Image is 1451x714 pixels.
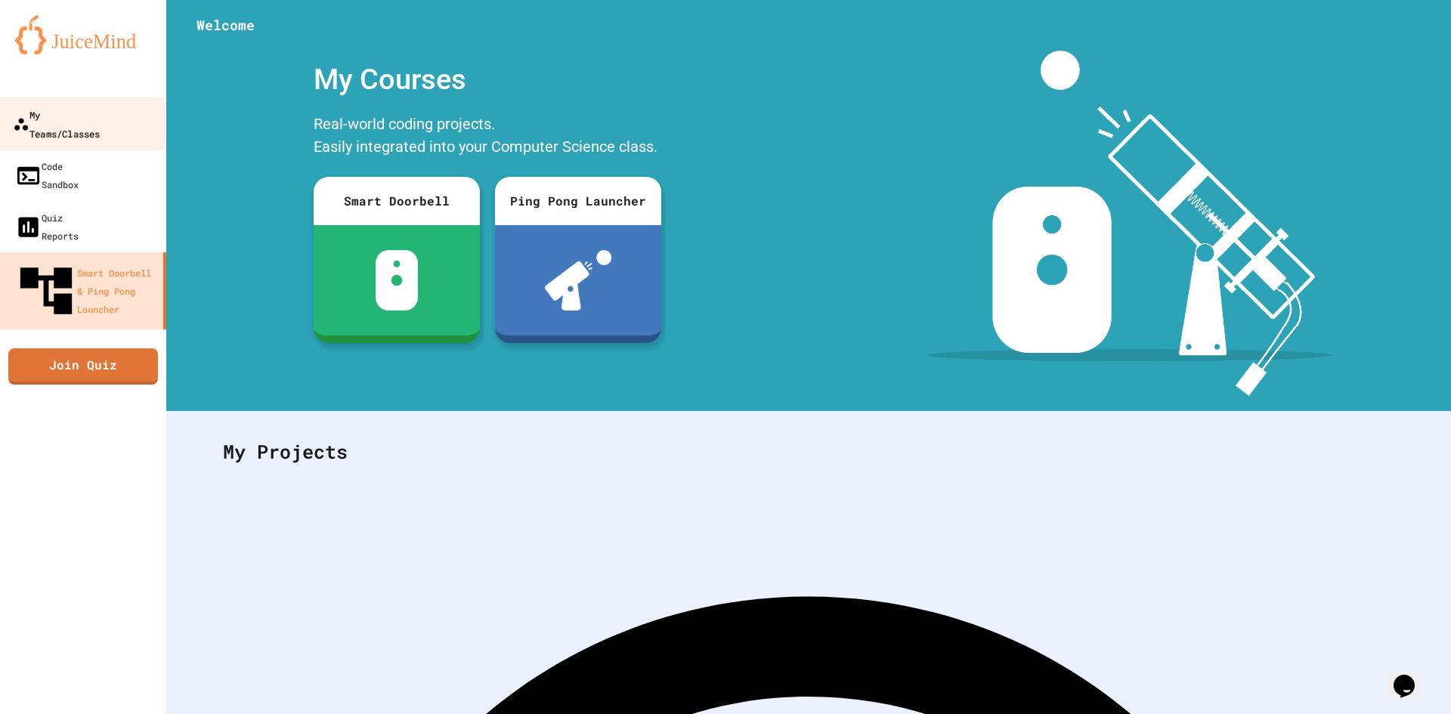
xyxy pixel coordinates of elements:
[1388,654,1436,699] iframe: chat widget
[545,250,612,311] img: ppl-with-ball.png
[8,348,158,385] a: Join Quiz
[13,105,100,142] div: My Teams/Classes
[306,109,669,165] div: Real-world coding projects. Easily integrated into your Computer Science class.
[927,51,1332,396] img: banner-image-my-projects.png
[15,15,151,54] img: logo-orange.svg
[15,209,79,245] div: Quiz Reports
[15,157,79,193] div: Code Sandbox
[314,177,480,225] div: Smart Doorbell
[208,422,1409,481] div: My Projects
[376,250,419,311] img: sdb-white.svg
[495,177,661,225] div: Ping Pong Launcher
[306,51,669,109] div: My Courses
[15,260,157,322] div: Smart Doorbell & Ping Pong Launcher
